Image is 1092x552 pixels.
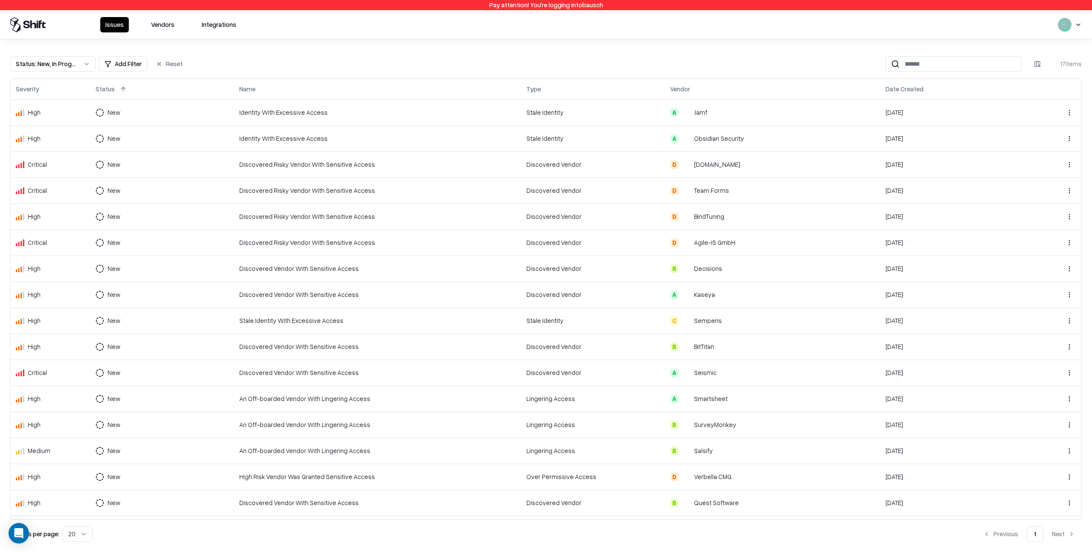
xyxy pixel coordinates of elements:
div: D [670,212,679,221]
div: Stale Identity With Excessive Access [239,316,516,325]
div: New [107,238,120,247]
div: New [107,134,120,143]
div: High [28,498,41,507]
div: High Risk Vendor Was Granted Sensitive Access [239,472,516,481]
button: Add Filter [99,56,147,72]
div: Critical [28,160,47,169]
img: Quest Software [682,499,691,507]
div: [DOMAIN_NAME] [694,160,740,169]
div: A [670,369,679,377]
div: High [28,212,41,221]
div: New [107,368,120,377]
div: Discovered Risky Vendor With Sensitive Access [239,212,516,221]
div: New [107,498,120,507]
div: Date Created [886,84,924,93]
div: D [670,473,679,481]
div: D [670,160,679,169]
div: New [107,212,120,221]
div: High [28,316,41,325]
div: BitTitan [694,342,714,351]
div: Agile-IS GmbH [694,238,735,247]
div: Vendor [670,84,690,93]
div: BindTuning [694,212,724,221]
div: Discovered Vendor [526,212,660,221]
div: [DATE] [886,238,1019,247]
button: New [96,443,136,459]
div: C [670,317,679,325]
div: B [670,264,679,273]
button: New [96,183,136,198]
div: An Off-boarded Vendor With Lingering Access [239,394,516,403]
div: Discovered Risky Vendor With Sensitive Access [239,186,516,195]
div: [DATE] [886,186,1019,195]
div: New [107,290,120,299]
div: [DATE] [886,264,1019,273]
button: Integrations [197,17,241,32]
div: Lingering Access [526,394,660,403]
div: Discovered Risky Vendor With Sensitive Access [239,160,516,169]
div: 17 items [1048,59,1082,68]
div: [DATE] [886,108,1019,117]
button: New [96,235,136,250]
div: Team Forms [694,186,729,195]
div: [DATE] [886,342,1019,351]
div: Smartsheet [694,394,728,403]
button: New [96,365,136,381]
img: Smartsheet [682,395,691,403]
button: New [96,131,136,146]
div: [DATE] [886,394,1019,403]
div: [DATE] [886,446,1019,455]
button: New [96,209,136,224]
img: Jamf [682,108,691,117]
div: Stale Identity [526,316,660,325]
button: Reset [151,56,188,72]
div: High [28,134,41,143]
div: Critical [28,368,47,377]
div: [DATE] [886,134,1019,143]
div: New [107,316,120,325]
div: Quest Software [694,498,739,507]
div: Stale Identity [526,134,660,143]
div: Critical [28,186,47,195]
div: Discovered Vendor [526,186,660,195]
button: New [96,469,136,485]
div: Discovered Vendor With Sensitive Access [239,264,516,273]
div: An Off-boarded Vendor With Lingering Access [239,446,516,455]
button: New [96,495,136,511]
div: B [670,343,679,351]
div: Discovered Vendor [526,368,660,377]
div: Type [526,84,541,93]
div: High [28,264,41,273]
div: Discovered Vendor [526,160,660,169]
div: Obsidian Security [694,134,744,143]
button: New [96,313,136,328]
div: Critical [28,238,47,247]
div: Discovered Vendor [526,264,660,273]
div: New [107,394,120,403]
div: Salsify [694,446,713,455]
img: Agile-IS GmbH [682,238,691,247]
div: An Off-boarded Vendor With Lingering Access [239,420,516,429]
div: New [107,186,120,195]
div: [DATE] [886,160,1019,169]
p: Results per page: [10,529,59,538]
img: Semperis [682,317,691,325]
div: Status [96,84,115,93]
div: Discovered Vendor [526,238,660,247]
div: New [107,160,120,169]
img: BindTuning [682,212,691,221]
button: New [96,157,136,172]
div: [DATE] [886,472,1019,481]
div: Identity With Excessive Access [239,134,516,143]
button: New [96,287,136,302]
div: High [28,472,41,481]
div: New [107,420,120,429]
button: New [96,391,136,407]
div: Open Intercom Messenger [9,523,29,543]
img: Seismic [682,369,691,377]
div: B [670,447,679,455]
div: Lingering Access [526,446,660,455]
div: Discovered Vendor With Sensitive Access [239,342,516,351]
div: Medium [28,446,50,455]
img: BitTitan [682,343,691,351]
